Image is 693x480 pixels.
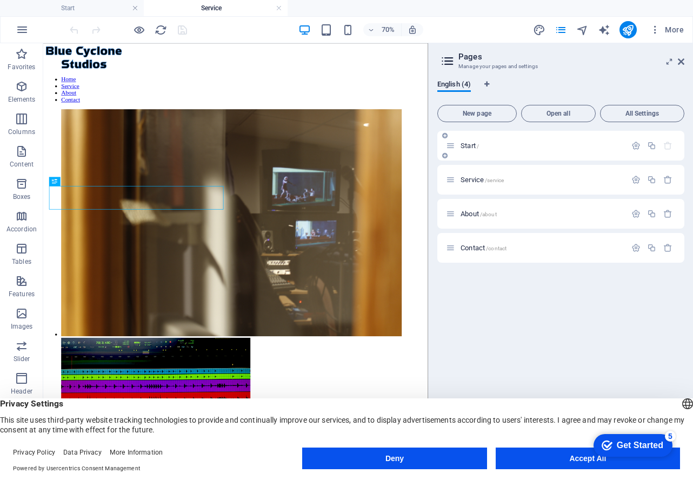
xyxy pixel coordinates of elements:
button: New page [437,105,517,122]
button: design [533,23,546,36]
button: More [645,21,688,38]
div: Settings [631,243,641,252]
i: Publish [622,24,634,36]
button: pages [555,23,568,36]
span: Click to open page [461,244,507,252]
div: Service/service [457,176,626,183]
div: Contact/contact [457,244,626,251]
i: AI Writer [598,24,610,36]
span: /about [480,211,497,217]
div: Duplicate [647,175,656,184]
div: About/about [457,210,626,217]
p: Features [9,290,35,298]
button: navigator [576,23,589,36]
span: English (4) [437,78,471,93]
p: Columns [8,128,35,136]
p: Favorites [8,63,35,71]
p: Elements [8,95,36,104]
span: More [650,24,684,35]
span: New page [442,110,512,117]
div: Duplicate [647,141,656,150]
div: 5 [80,2,91,13]
div: Start/ [457,142,626,149]
button: 70% [363,23,402,36]
p: Accordion [6,225,37,234]
div: Language Tabs [437,80,684,101]
i: On resize automatically adjust zoom level to fit chosen device. [408,25,417,35]
div: Settings [631,175,641,184]
span: Open all [526,110,591,117]
div: Get Started 5 items remaining, 0% complete [9,5,88,28]
button: text_generator [598,23,611,36]
h6: 70% [379,23,397,36]
span: All Settings [605,110,679,117]
span: Click to open page [461,142,479,150]
div: Duplicate [647,209,656,218]
div: Remove [663,175,672,184]
div: Remove [663,243,672,252]
p: Slider [14,355,30,363]
span: / [477,143,479,149]
p: Content [10,160,34,169]
button: Open all [521,105,596,122]
div: Remove [663,209,672,218]
div: The startpage cannot be deleted [663,141,672,150]
div: Settings [631,209,641,218]
h2: Pages [458,52,684,62]
div: Get Started [32,12,78,22]
div: Duplicate [647,243,656,252]
button: publish [619,21,637,38]
span: /contact [486,245,507,251]
h3: Manage your pages and settings [458,62,663,71]
p: Boxes [13,192,31,201]
span: Click to open page [461,210,497,218]
span: /service [485,177,504,183]
p: Images [11,322,33,331]
button: reload [154,23,167,36]
i: Design (Ctrl+Alt+Y) [533,24,545,36]
i: Reload page [155,24,167,36]
span: Click to open page [461,176,504,184]
button: Click here to leave preview mode and continue editing [132,23,145,36]
div: Settings [631,141,641,150]
p: Tables [12,257,31,266]
button: All Settings [600,105,684,122]
i: Navigator [576,24,589,36]
i: Pages (Ctrl+Alt+S) [555,24,567,36]
p: Header [11,387,32,396]
h4: Service [144,2,288,14]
